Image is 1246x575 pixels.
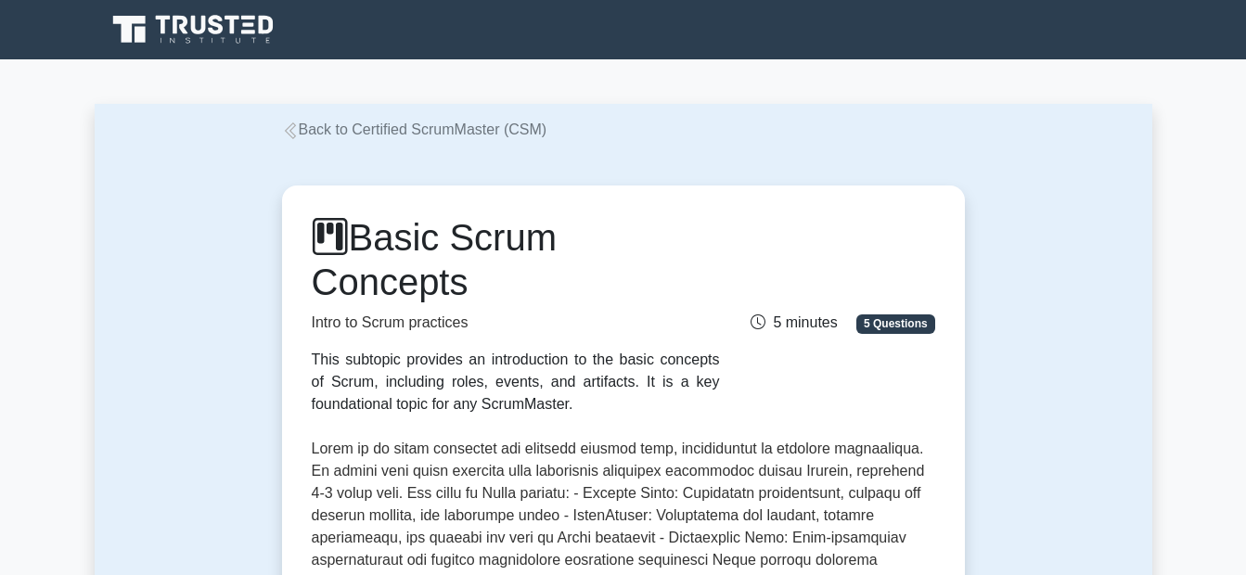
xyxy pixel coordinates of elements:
[282,121,547,137] a: Back to Certified ScrumMaster (CSM)
[856,314,934,333] span: 5 Questions
[751,314,837,330] span: 5 minutes
[312,349,720,415] div: This subtopic provides an introduction to the basic concepts of Scrum, including roles, events, a...
[312,215,720,304] h1: Basic Scrum Concepts
[312,312,720,334] p: Intro to Scrum practices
